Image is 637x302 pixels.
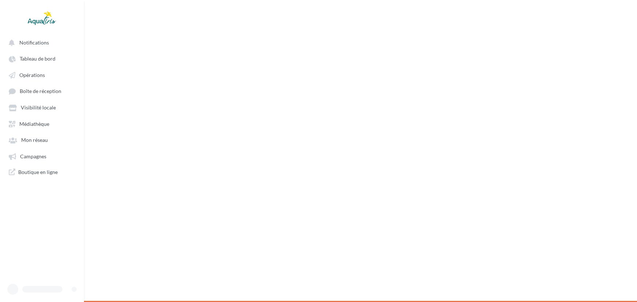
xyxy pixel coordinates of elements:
a: Visibilité locale [4,101,80,114]
button: Notifications [4,36,77,49]
span: Médiathèque [19,121,49,127]
span: Notifications [19,39,49,46]
span: Boutique en ligne [18,169,58,175]
a: Mon réseau [4,133,80,146]
a: Tableau de bord [4,52,80,65]
a: Boutique en ligne [4,166,80,178]
span: Mon réseau [21,137,48,143]
span: Boîte de réception [20,88,61,94]
span: Opérations [19,72,45,78]
span: Visibilité locale [21,105,56,111]
a: Campagnes [4,150,80,163]
a: Opérations [4,68,80,81]
span: Campagnes [20,153,46,159]
a: Médiathèque [4,117,80,130]
a: Boîte de réception [4,84,80,98]
span: Tableau de bord [20,56,55,62]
